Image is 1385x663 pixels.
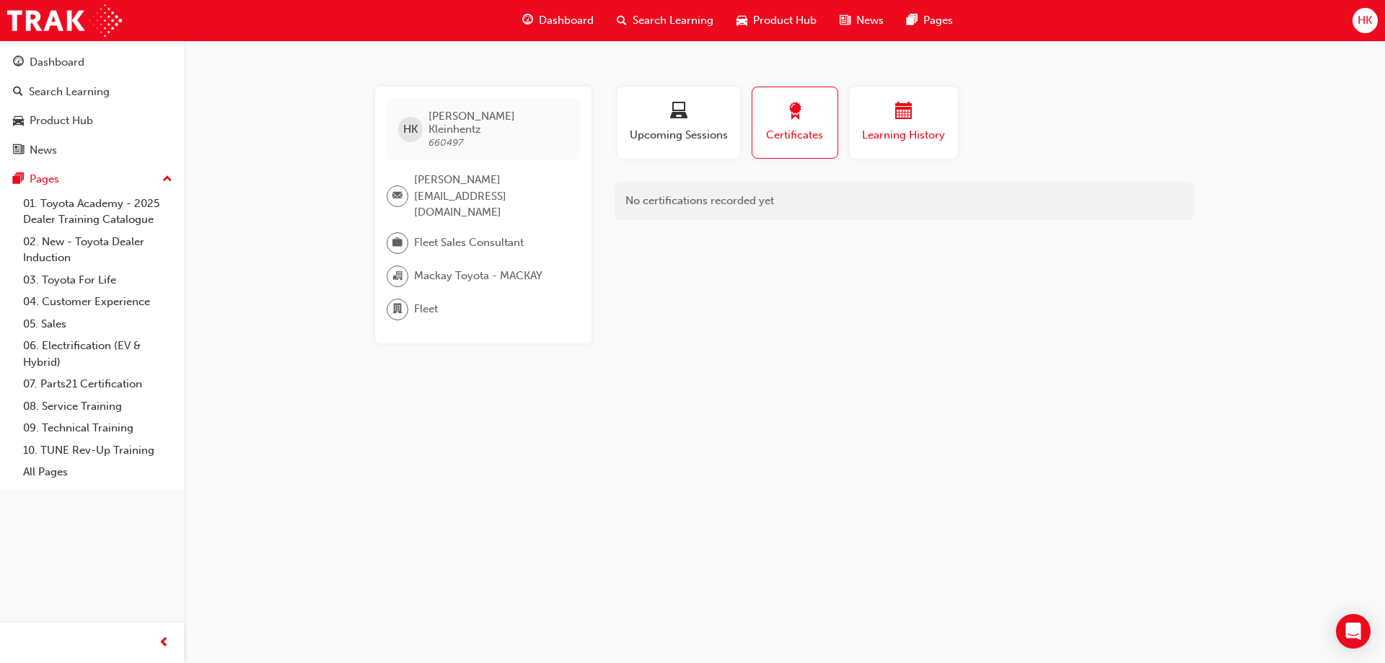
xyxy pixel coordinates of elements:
[17,193,178,231] a: 01. Toyota Academy - 2025 Dealer Training Catalogue
[414,234,524,251] span: Fleet Sales Consultant
[30,142,57,159] div: News
[392,234,403,253] span: briefcase-icon
[840,12,850,30] span: news-icon
[414,268,542,284] span: Mackay Toyota - MACKAY
[6,107,178,134] a: Product Hub
[670,102,687,122] span: laptop-icon
[392,300,403,319] span: department-icon
[861,127,947,144] span: Learning History
[17,231,178,269] a: 02. New - Toyota Dealer Induction
[30,171,59,188] div: Pages
[13,56,24,69] span: guage-icon
[414,301,438,317] span: Fleet
[907,12,918,30] span: pages-icon
[162,170,172,189] span: up-icon
[725,6,828,35] a: car-iconProduct Hub
[13,86,23,99] span: search-icon
[13,173,24,186] span: pages-icon
[511,6,605,35] a: guage-iconDashboard
[617,87,740,159] button: Upcoming Sessions
[13,115,24,128] span: car-icon
[628,127,729,144] span: Upcoming Sessions
[895,102,913,122] span: calendar-icon
[17,395,178,418] a: 08. Service Training
[392,267,403,286] span: organisation-icon
[428,136,463,149] span: 660497
[1358,12,1372,29] span: HK
[617,12,627,30] span: search-icon
[6,46,178,166] button: DashboardSearch LearningProduct HubNews
[6,137,178,164] a: News
[605,6,725,35] a: search-iconSearch Learning
[923,12,953,29] span: Pages
[17,291,178,313] a: 04. Customer Experience
[1336,614,1371,649] div: Open Intercom Messenger
[7,4,122,37] img: Trak
[753,12,817,29] span: Product Hub
[29,84,110,100] div: Search Learning
[539,12,594,29] span: Dashboard
[850,87,958,159] button: Learning History
[763,127,827,144] span: Certificates
[17,269,178,291] a: 03. Toyota For Life
[752,87,838,159] button: Certificates
[6,166,178,193] button: Pages
[403,121,418,138] span: HK
[17,461,178,483] a: All Pages
[615,182,1195,220] div: No certifications recorded yet
[17,313,178,335] a: 05. Sales
[30,113,93,129] div: Product Hub
[522,12,533,30] span: guage-icon
[17,439,178,462] a: 10. TUNE Rev-Up Training
[633,12,713,29] span: Search Learning
[895,6,964,35] a: pages-iconPages
[1353,8,1378,33] button: HK
[786,102,804,122] span: award-icon
[414,172,568,221] span: [PERSON_NAME][EMAIL_ADDRESS][DOMAIN_NAME]
[392,187,403,206] span: email-icon
[30,54,84,71] div: Dashboard
[428,110,568,136] span: [PERSON_NAME] Kleinhentz
[17,373,178,395] a: 07. Parts21 Certification
[17,417,178,439] a: 09. Technical Training
[13,144,24,157] span: news-icon
[6,49,178,76] a: Dashboard
[17,335,178,373] a: 06. Electrification (EV & Hybrid)
[737,12,747,30] span: car-icon
[6,79,178,105] a: Search Learning
[856,12,884,29] span: News
[828,6,895,35] a: news-iconNews
[159,634,170,652] span: prev-icon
